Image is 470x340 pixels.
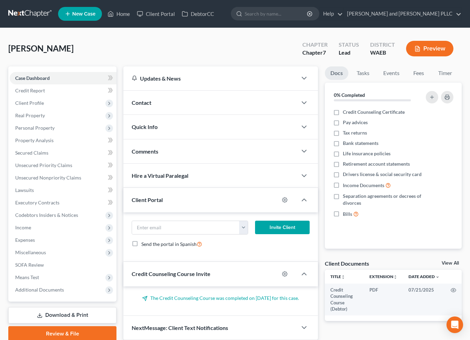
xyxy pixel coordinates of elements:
[343,160,410,167] span: Retirement account statements
[10,134,116,147] a: Property Analysis
[343,182,384,189] span: Income Documents
[10,172,116,184] a: Unsecured Nonpriority Claims
[15,212,78,218] span: Codebtors Insiders & Notices
[10,84,116,97] a: Credit Report
[370,49,395,57] div: WAEB
[334,92,365,98] strong: 0% Completed
[378,66,405,80] a: Events
[132,123,158,130] span: Quick Info
[245,7,308,20] input: Search by name...
[15,187,34,193] span: Lawsuits
[393,275,397,279] i: unfold_more
[343,211,352,218] span: Bills
[15,88,45,93] span: Credit Report
[370,41,395,49] div: District
[433,66,458,80] a: Timer
[10,159,116,172] a: Unsecured Priority Claims
[343,109,405,116] span: Credit Counseling Certificate
[15,224,31,230] span: Income
[178,8,217,20] a: DebtorCC
[10,259,116,271] a: SOFA Review
[325,260,369,267] div: Client Documents
[132,221,239,234] input: Enter email
[255,221,310,235] button: Invite Client
[132,270,210,277] span: Credit Counseling Course Invite
[132,148,158,155] span: Comments
[132,75,289,82] div: Updates & News
[364,284,403,315] td: PDF
[403,284,445,315] td: 07/21/2025
[325,66,348,80] a: Docs
[10,184,116,196] a: Lawsuits
[133,8,178,20] a: Client Portal
[15,274,39,280] span: Means Test
[320,8,343,20] a: Help
[408,66,430,80] a: Fees
[341,275,345,279] i: unfold_more
[339,41,359,49] div: Status
[132,295,310,302] p: The Credit Counseling Course was completed on [DATE] for this case.
[141,241,197,247] span: Send the portal in Spanish
[10,72,116,84] a: Case Dashboard
[15,249,46,255] span: Miscellaneous
[15,137,54,143] span: Property Analysis
[104,8,133,20] a: Home
[442,261,459,266] a: View All
[132,324,228,331] span: NextMessage: Client Text Notifications
[446,316,463,333] div: Open Intercom Messenger
[15,237,35,243] span: Expenses
[343,171,422,178] span: Drivers license & social security card
[325,284,364,315] td: Credit Counseling Course (Debtor)
[15,150,48,156] span: Secured Claims
[343,140,378,147] span: Bank statements
[330,274,345,279] a: Titleunfold_more
[302,49,328,57] div: Chapter
[15,112,45,118] span: Real Property
[15,125,55,131] span: Personal Property
[339,49,359,57] div: Lead
[132,99,151,106] span: Contact
[343,119,368,126] span: Pay advices
[343,129,367,136] span: Tax returns
[15,75,50,81] span: Case Dashboard
[344,8,461,20] a: [PERSON_NAME] and [PERSON_NAME] PLLC
[323,49,326,56] span: 7
[10,196,116,209] a: Executory Contracts
[343,193,422,206] span: Separation agreements or decrees of divorces
[343,150,391,157] span: Life insurance policies
[15,100,44,106] span: Client Profile
[406,41,453,56] button: Preview
[435,275,440,279] i: expand_more
[15,287,64,293] span: Additional Documents
[15,162,72,168] span: Unsecured Priority Claims
[408,274,440,279] a: Date Added expand_more
[302,41,328,49] div: Chapter
[8,307,116,323] a: Download & Print
[132,196,163,203] span: Client Portal
[369,274,397,279] a: Extensionunfold_more
[132,172,188,179] span: Hire a Virtual Paralegal
[15,262,44,268] span: SOFA Review
[15,175,81,181] span: Unsecured Nonpriority Claims
[8,43,74,53] span: [PERSON_NAME]
[15,200,59,205] span: Executory Contracts
[72,11,95,17] span: New Case
[10,147,116,159] a: Secured Claims
[351,66,375,80] a: Tasks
